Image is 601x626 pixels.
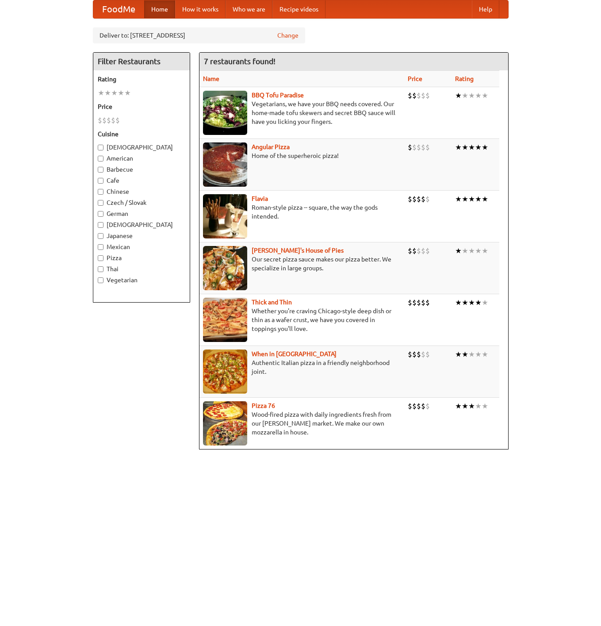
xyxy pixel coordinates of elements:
[408,349,412,359] li: $
[203,401,247,445] img: pizza76.jpg
[417,194,421,204] li: $
[118,88,124,98] li: ★
[98,220,185,229] label: [DEMOGRAPHIC_DATA]
[421,401,425,411] li: $
[425,298,430,307] li: $
[98,165,185,174] label: Barbecue
[98,231,185,240] label: Japanese
[104,88,111,98] li: ★
[203,246,247,290] img: luigis.jpg
[252,350,337,357] b: When in [GEOGRAPHIC_DATA]
[203,307,401,333] p: Whether you're craving Chicago-style deep dish or thin as a wafer crust, we have you covered in t...
[203,194,247,238] img: flavia.jpg
[98,198,185,207] label: Czech / Slovak
[412,246,417,256] li: $
[252,402,275,409] b: Pizza 76
[203,142,247,187] img: angular.jpg
[475,194,482,204] li: ★
[412,91,417,100] li: $
[203,91,247,135] img: tofuparadise.jpg
[277,31,299,40] a: Change
[468,401,475,411] li: ★
[98,102,185,111] h5: Price
[107,115,111,125] li: $
[408,246,412,256] li: $
[462,91,468,100] li: ★
[111,88,118,98] li: ★
[408,298,412,307] li: $
[102,115,107,125] li: $
[462,349,468,359] li: ★
[421,246,425,256] li: $
[408,75,422,82] a: Price
[115,115,120,125] li: $
[98,253,185,262] label: Pizza
[252,92,304,99] b: BBQ Tofu Paradise
[98,88,104,98] li: ★
[111,115,115,125] li: $
[468,194,475,204] li: ★
[98,222,103,228] input: [DEMOGRAPHIC_DATA]
[98,130,185,138] h5: Cuisine
[226,0,272,18] a: Who we are
[455,142,462,152] li: ★
[425,91,430,100] li: $
[98,209,185,218] label: German
[98,233,103,239] input: Japanese
[425,246,430,256] li: $
[412,194,417,204] li: $
[98,200,103,206] input: Czech / Slovak
[421,194,425,204] li: $
[482,298,488,307] li: ★
[98,156,103,161] input: American
[475,142,482,152] li: ★
[475,246,482,256] li: ★
[203,349,247,394] img: wheninrome.jpg
[455,246,462,256] li: ★
[417,142,421,152] li: $
[204,57,276,65] ng-pluralize: 7 restaurants found!
[475,401,482,411] li: ★
[98,277,103,283] input: Vegetarian
[98,145,103,150] input: [DEMOGRAPHIC_DATA]
[252,143,290,150] a: Angular Pizza
[98,189,103,195] input: Chinese
[472,0,499,18] a: Help
[98,167,103,173] input: Barbecue
[252,299,292,306] b: Thick and Thin
[408,91,412,100] li: $
[203,100,401,126] p: Vegetarians, we have your BBQ needs covered. Our home-made tofu skewers and secret BBQ sauce will...
[462,246,468,256] li: ★
[98,265,185,273] label: Thai
[408,194,412,204] li: $
[421,349,425,359] li: $
[468,142,475,152] li: ★
[203,151,401,160] p: Home of the superheroic pizza!
[203,358,401,376] p: Authentic Italian pizza in a friendly neighborhood joint.
[482,246,488,256] li: ★
[417,246,421,256] li: $
[482,349,488,359] li: ★
[412,142,417,152] li: $
[417,349,421,359] li: $
[421,142,425,152] li: $
[252,195,268,202] a: Flavia
[98,255,103,261] input: Pizza
[475,298,482,307] li: ★
[468,246,475,256] li: ★
[482,194,488,204] li: ★
[203,298,247,342] img: thick.jpg
[475,91,482,100] li: ★
[421,298,425,307] li: $
[417,401,421,411] li: $
[455,298,462,307] li: ★
[408,401,412,411] li: $
[468,91,475,100] li: ★
[455,91,462,100] li: ★
[417,298,421,307] li: $
[425,349,430,359] li: $
[98,187,185,196] label: Chinese
[98,266,103,272] input: Thai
